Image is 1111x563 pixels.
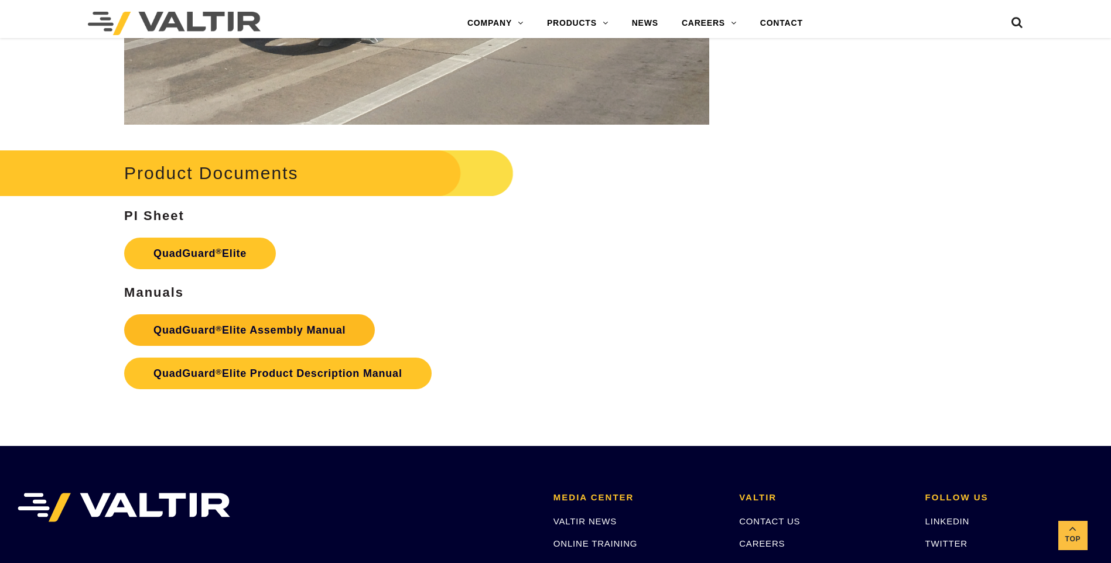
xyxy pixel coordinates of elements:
a: PRODUCTS [535,12,620,35]
a: Top [1058,521,1088,550]
strong: PI Sheet [124,208,184,223]
a: CAREERS [739,538,785,548]
span: Top [1058,533,1088,546]
a: COMPANY [456,12,535,35]
sup: ® [216,368,222,376]
sup: ® [216,324,222,333]
a: CONTACT US [739,516,800,526]
a: TWITTER [925,538,968,548]
img: VALTIR [18,493,230,522]
a: LINKEDIN [925,516,970,526]
a: CONTACT [748,12,815,35]
strong: Manuals [124,285,184,300]
sup: ® [216,247,222,256]
a: QuadGuard®Elite [124,238,276,269]
a: ONLINE TRAINING [553,538,637,548]
h2: MEDIA CENTER [553,493,722,503]
a: NEWS [620,12,670,35]
h2: FOLLOW US [925,493,1093,503]
h2: VALTIR [739,493,907,503]
img: Valtir [88,12,261,35]
a: CAREERS [670,12,748,35]
a: QuadGuard®Elite Assembly Manual [124,314,375,346]
a: QuadGuard®Elite Product Description Manual [124,358,432,389]
a: VALTIR NEWS [553,516,617,526]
